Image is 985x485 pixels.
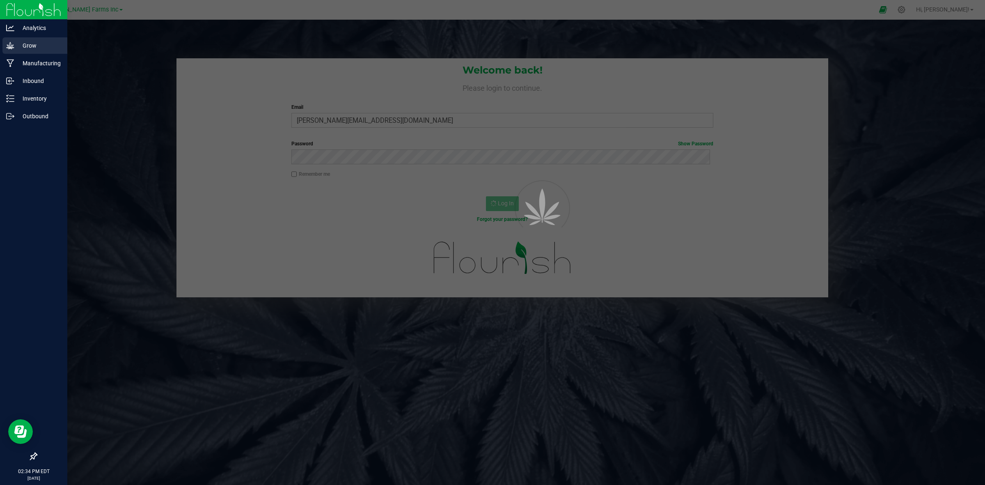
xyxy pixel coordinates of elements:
[14,41,64,51] p: Grow
[6,59,14,67] inline-svg: Manufacturing
[6,41,14,50] inline-svg: Grow
[14,76,64,86] p: Inbound
[14,23,64,33] p: Analytics
[4,468,64,475] p: 02:34 PM EDT
[14,58,64,68] p: Manufacturing
[6,112,14,120] inline-svg: Outbound
[8,419,33,444] iframe: Resource center
[14,94,64,103] p: Inventory
[6,94,14,103] inline-svg: Inventory
[14,111,64,121] p: Outbound
[6,24,14,32] inline-svg: Analytics
[4,475,64,481] p: [DATE]
[6,77,14,85] inline-svg: Inbound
